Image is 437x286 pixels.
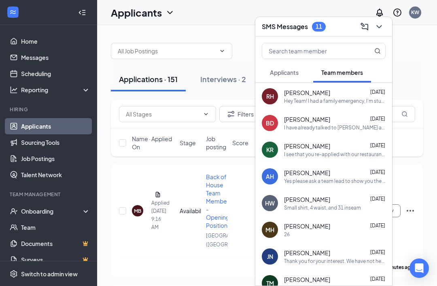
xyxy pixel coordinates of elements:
[262,22,308,31] h3: SMS Messages
[284,258,386,265] div: Thank you for your interest. We have not heard from you, and will be rescinding offer of employment.
[266,119,274,127] div: BD
[321,69,363,76] span: Team members
[284,89,330,97] span: [PERSON_NAME]
[219,48,225,54] svg: ChevronDown
[374,48,381,54] svg: MagnifyingGlass
[21,66,90,82] a: Scheduling
[370,142,385,148] span: [DATE]
[265,226,274,234] div: MH
[134,208,141,214] div: MB
[21,252,90,268] a: SurveysCrown
[119,74,178,84] div: Applications · 151
[21,219,90,235] a: Team
[370,249,385,255] span: [DATE]
[203,111,209,117] svg: ChevronDown
[78,8,86,17] svg: Collapse
[21,150,90,167] a: Job Postings
[270,69,299,76] span: Applicants
[360,22,369,32] svg: ComposeMessage
[284,275,330,284] span: [PERSON_NAME]
[401,111,408,117] svg: MagnifyingGlass
[379,264,414,270] b: 18 minutes ago
[266,146,274,154] div: KR
[118,47,216,55] input: All Job Postings
[373,20,386,33] button: ChevronDown
[284,124,386,131] div: I have already talked to [PERSON_NAME] about everything. Thank you.
[9,8,17,16] svg: WorkstreamLogo
[10,86,18,94] svg: Analysis
[10,106,89,113] div: Hiring
[155,191,161,198] svg: Document
[370,276,385,282] span: [DATE]
[21,118,90,134] a: Applicants
[266,92,274,100] div: RH
[284,178,386,184] div: Yes please ask a team lead to show you the QR code in the restaurant and you can select what you ...
[284,151,386,158] div: I see that you re-applied with our restaurant. We previously offered a position, scheduled orient...
[284,222,330,230] span: [PERSON_NAME]
[21,167,90,183] a: Talent Network
[232,139,248,147] span: Score
[219,106,261,122] button: Filter Filters
[21,134,90,150] a: Sourcing Tools
[358,20,371,33] button: ComposeMessage
[284,195,330,203] span: [PERSON_NAME]
[21,33,90,49] a: Home
[206,135,227,151] span: Job posting
[180,207,201,215] div: Availability
[284,231,290,238] div: 26
[265,199,275,207] div: HW
[10,191,89,198] div: Team Management
[21,235,90,252] a: DocumentsCrown
[126,110,199,119] input: All Stages
[206,233,261,248] span: [GEOGRAPHIC_DATA] ([GEOGRAPHIC_DATA])
[374,22,384,32] svg: ChevronDown
[10,207,18,215] svg: UserCheck
[21,49,90,66] a: Messages
[200,74,246,84] div: Interviews · 2
[411,9,419,16] div: KW
[370,89,385,95] span: [DATE]
[284,142,330,150] span: [PERSON_NAME]
[284,249,330,257] span: [PERSON_NAME]
[266,172,274,180] div: AH
[132,135,175,151] span: Name · Applied On
[370,116,385,122] span: [DATE]
[21,270,78,278] div: Switch to admin view
[284,169,330,177] span: [PERSON_NAME]
[165,8,175,17] svg: ChevronDown
[206,173,229,229] span: Back of House Team Member - Opening Position
[151,199,158,231] div: Applied [DATE] 9:16 AM
[267,252,273,261] div: JN
[409,258,429,278] div: Open Intercom Messenger
[370,196,385,202] span: [DATE]
[262,43,358,59] input: Search team member
[284,97,386,104] div: Hey Team! I had a family emergency, I'm stuck in [US_STATE] at the moment.. I will stop by to tal...
[21,207,83,215] div: Onboarding
[405,206,415,216] svg: Ellipses
[370,169,385,175] span: [DATE]
[111,6,162,19] h1: Applicants
[284,204,361,211] div: Small shirt, 4 waist, and 31 inseam
[392,8,402,17] svg: QuestionInfo
[370,222,385,229] span: [DATE]
[316,23,322,30] div: 11
[226,109,236,119] svg: Filter
[180,139,196,147] span: Stage
[284,115,330,123] span: [PERSON_NAME]
[21,86,91,94] div: Reporting
[10,270,18,278] svg: Settings
[375,8,384,17] svg: Notifications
